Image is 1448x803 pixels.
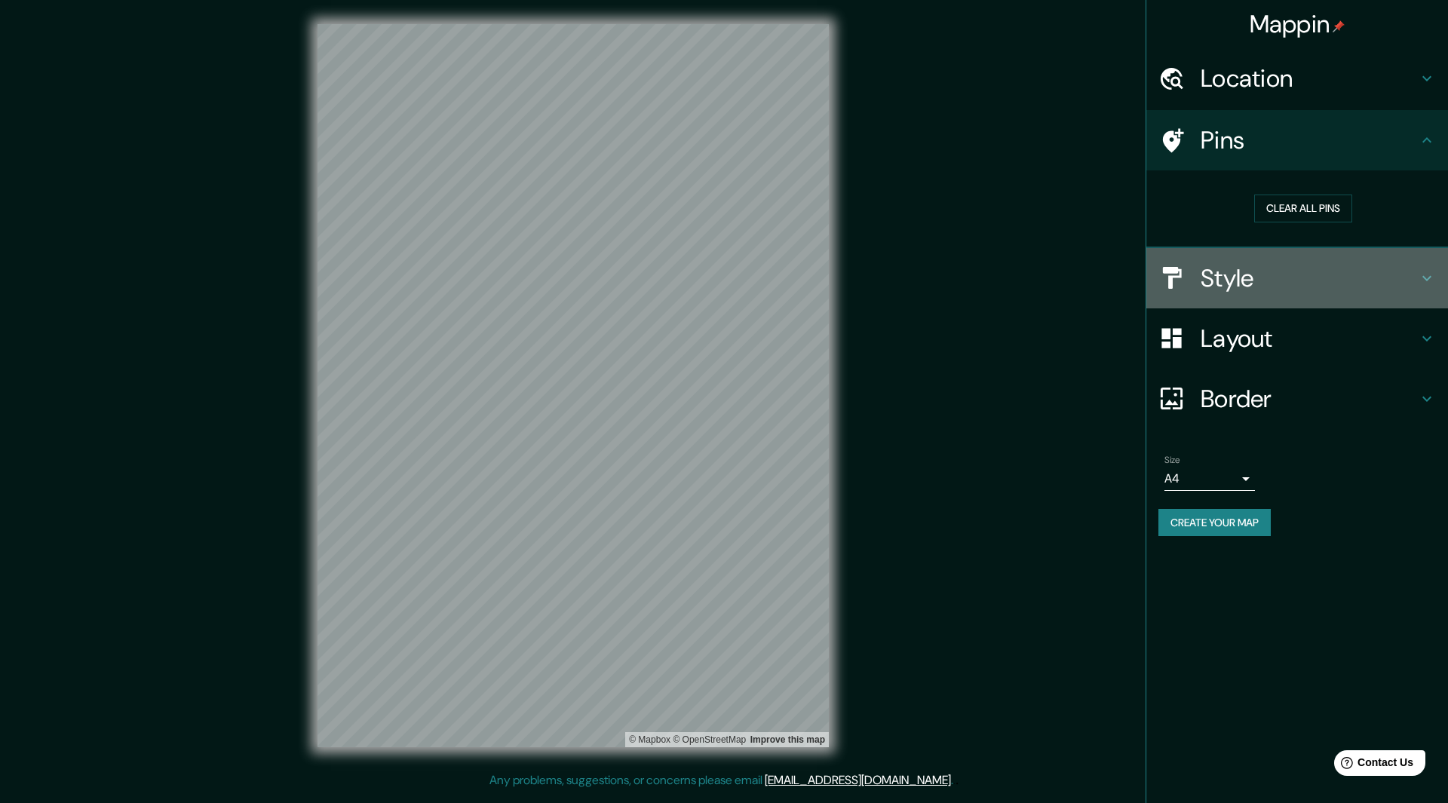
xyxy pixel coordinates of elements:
[1164,467,1255,491] div: A4
[1254,195,1352,222] button: Clear all pins
[318,24,829,747] canvas: Map
[1201,384,1418,414] h4: Border
[1201,263,1418,293] h4: Style
[673,734,746,745] a: OpenStreetMap
[1333,20,1345,32] img: pin-icon.png
[1250,9,1345,39] h4: Mappin
[489,771,953,789] p: Any problems, suggestions, or concerns please email .
[750,734,825,745] a: Map feedback
[629,734,670,745] a: Mapbox
[1201,63,1418,93] h4: Location
[1314,744,1431,786] iframe: Help widget launcher
[1146,110,1448,170] div: Pins
[1146,248,1448,308] div: Style
[956,771,959,789] div: .
[1158,509,1271,537] button: Create your map
[1146,48,1448,109] div: Location
[765,772,951,788] a: [EMAIL_ADDRESS][DOMAIN_NAME]
[1201,323,1418,354] h4: Layout
[953,771,956,789] div: .
[1146,308,1448,369] div: Layout
[1146,369,1448,429] div: Border
[1201,125,1418,155] h4: Pins
[1164,453,1180,466] label: Size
